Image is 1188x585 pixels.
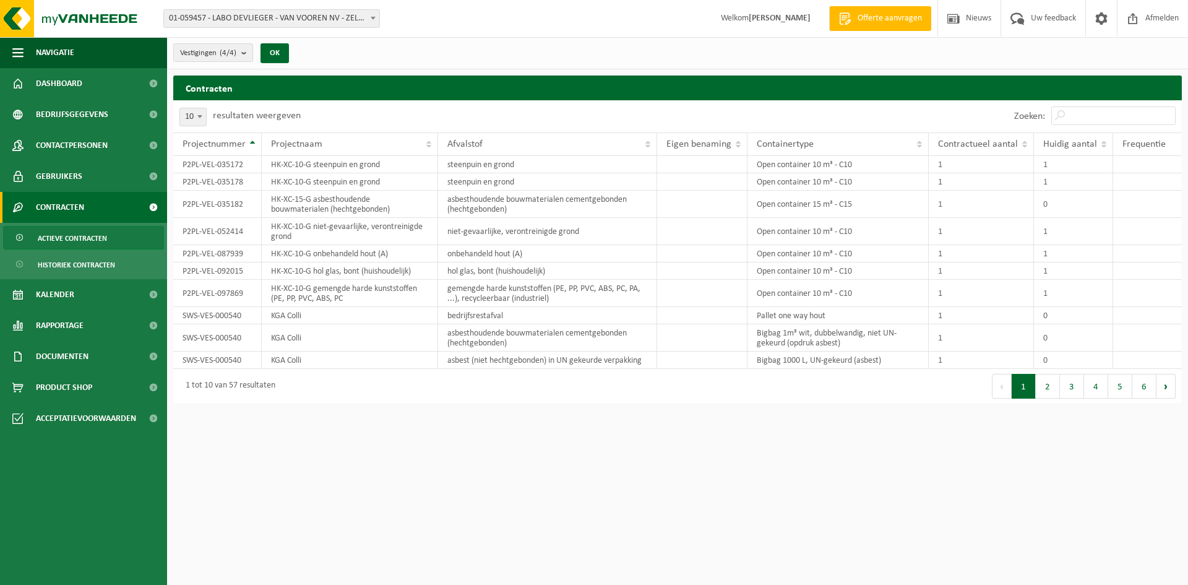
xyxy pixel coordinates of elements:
td: niet-gevaarlijke, verontreinigde grond [438,218,657,245]
td: SWS-VES-000540 [173,324,262,352]
span: Kalender [36,279,74,310]
button: Previous [992,374,1012,399]
span: Contracten [36,192,84,223]
td: steenpuin en grond [438,156,657,173]
td: 1 [1034,173,1113,191]
td: 1 [1034,280,1113,307]
td: HK-XC-10-G niet-gevaarlijke, verontreinigde grond [262,218,438,245]
td: Bigbag 1000 L, UN-gekeurd (asbest) [747,352,929,369]
td: HK-XC-10-G steenpuin en grond [262,156,438,173]
td: P2PL-VEL-035172 [173,156,262,173]
td: HK-XC-15-G asbesthoudende bouwmaterialen (hechtgebonden) [262,191,438,218]
span: Product Shop [36,372,92,403]
span: 01-059457 - LABO DEVLIEGER - VAN VOOREN NV - ZELZATE [164,10,379,27]
td: 1 [929,191,1034,218]
td: 0 [1034,324,1113,352]
td: 1 [1034,218,1113,245]
td: P2PL-VEL-092015 [173,262,262,280]
button: 5 [1108,374,1132,399]
button: 4 [1084,374,1108,399]
td: Open container 10 m³ - C10 [747,245,929,262]
span: Navigatie [36,37,74,68]
span: Afvalstof [447,139,483,149]
td: HK-XC-10-G hol glas, bont (huishoudelijk) [262,262,438,280]
span: Containertype [757,139,814,149]
td: 1 [929,245,1034,262]
td: asbesthoudende bouwmaterialen cementgebonden (hechtgebonden) [438,324,657,352]
span: Historiek contracten [38,253,115,277]
td: Open container 10 m³ - C10 [747,156,929,173]
td: steenpuin en grond [438,173,657,191]
td: 1 [929,352,1034,369]
td: KGA Colli [262,352,438,369]
span: Frequentie [1122,139,1166,149]
td: bedrijfsrestafval [438,307,657,324]
td: 1 [929,156,1034,173]
span: 10 [180,108,206,126]
td: 1 [1034,245,1113,262]
td: P2PL-VEL-035182 [173,191,262,218]
span: Acceptatievoorwaarden [36,403,136,434]
span: Eigen benaming [666,139,731,149]
td: HK-XC-10-G steenpuin en grond [262,173,438,191]
span: Actieve contracten [38,227,107,250]
td: gemengde harde kunststoffen (PE, PP, PVC, ABS, PC, PA, ...), recycleerbaar (industriel) [438,280,657,307]
button: Next [1156,374,1176,399]
td: HK-XC-10-G gemengde harde kunststoffen (PE, PP, PVC, ABS, PC [262,280,438,307]
td: Open container 10 m³ - C10 [747,280,929,307]
td: P2PL-VEL-097869 [173,280,262,307]
td: 1 [929,280,1034,307]
span: Dashboard [36,68,82,99]
div: 1 tot 10 van 57 resultaten [179,375,275,397]
td: 0 [1034,352,1113,369]
td: Open container 10 m³ - C10 [747,262,929,280]
td: Open container 10 m³ - C10 [747,173,929,191]
td: 1 [929,307,1034,324]
button: 3 [1060,374,1084,399]
td: 1 [1034,156,1113,173]
span: Documenten [36,341,88,372]
td: SWS-VES-000540 [173,307,262,324]
span: Bedrijfsgegevens [36,99,108,130]
td: 1 [929,324,1034,352]
span: Gebruikers [36,161,82,192]
span: 01-059457 - LABO DEVLIEGER - VAN VOOREN NV - ZELZATE [163,9,380,28]
td: Pallet one way hout [747,307,929,324]
count: (4/4) [220,49,236,57]
button: 2 [1036,374,1060,399]
span: Vestigingen [180,44,236,63]
span: Huidig aantal [1043,139,1097,149]
a: Offerte aanvragen [829,6,931,31]
label: resultaten weergeven [213,111,301,121]
td: P2PL-VEL-052414 [173,218,262,245]
button: 1 [1012,374,1036,399]
span: Contactpersonen [36,130,108,161]
span: Rapportage [36,310,84,341]
h2: Contracten [173,76,1182,100]
label: Zoeken: [1014,111,1045,121]
td: 0 [1034,191,1113,218]
button: Vestigingen(4/4) [173,43,253,62]
td: Bigbag 1m³ wit, dubbelwandig, niet UN-gekeurd (opdruk asbest) [747,324,929,352]
td: 1 [929,218,1034,245]
button: 6 [1132,374,1156,399]
button: OK [260,43,289,63]
td: onbehandeld hout (A) [438,245,657,262]
td: KGA Colli [262,324,438,352]
td: 0 [1034,307,1113,324]
span: Contractueel aantal [938,139,1018,149]
strong: [PERSON_NAME] [749,14,811,23]
td: HK-XC-10-G onbehandeld hout (A) [262,245,438,262]
a: Historiek contracten [3,253,164,276]
span: 10 [179,108,207,126]
td: 1 [929,173,1034,191]
td: Open container 10 m³ - C10 [747,218,929,245]
td: SWS-VES-000540 [173,352,262,369]
td: asbest (niet hechtgebonden) in UN gekeurde verpakking [438,352,657,369]
td: KGA Colli [262,307,438,324]
span: Projectnaam [271,139,322,149]
td: hol glas, bont (huishoudelijk) [438,262,657,280]
td: 1 [1034,262,1113,280]
td: 1 [929,262,1034,280]
a: Actieve contracten [3,226,164,249]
